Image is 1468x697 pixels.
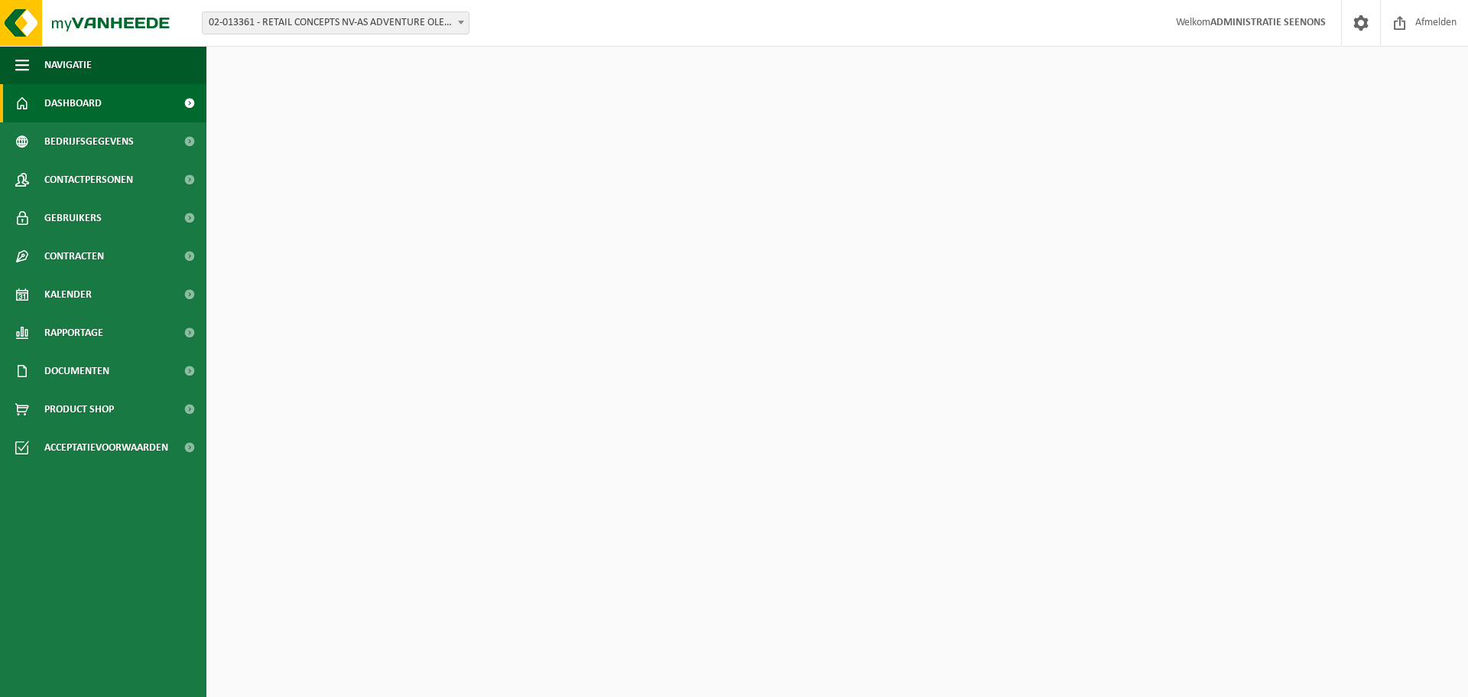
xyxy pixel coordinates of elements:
[44,84,102,122] span: Dashboard
[44,161,133,199] span: Contactpersonen
[44,275,92,314] span: Kalender
[44,122,134,161] span: Bedrijfsgegevens
[44,46,92,84] span: Navigatie
[44,428,168,467] span: Acceptatievoorwaarden
[202,11,469,34] span: 02-013361 - RETAIL CONCEPTS NV-AS ADVENTURE OLEN - OLEN
[203,12,469,34] span: 02-013361 - RETAIL CONCEPTS NV-AS ADVENTURE OLEN - OLEN
[44,314,103,352] span: Rapportage
[44,199,102,237] span: Gebruikers
[44,352,109,390] span: Documenten
[44,237,104,275] span: Contracten
[44,390,114,428] span: Product Shop
[1210,17,1326,28] strong: ADMINISTRATIE SEENONS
